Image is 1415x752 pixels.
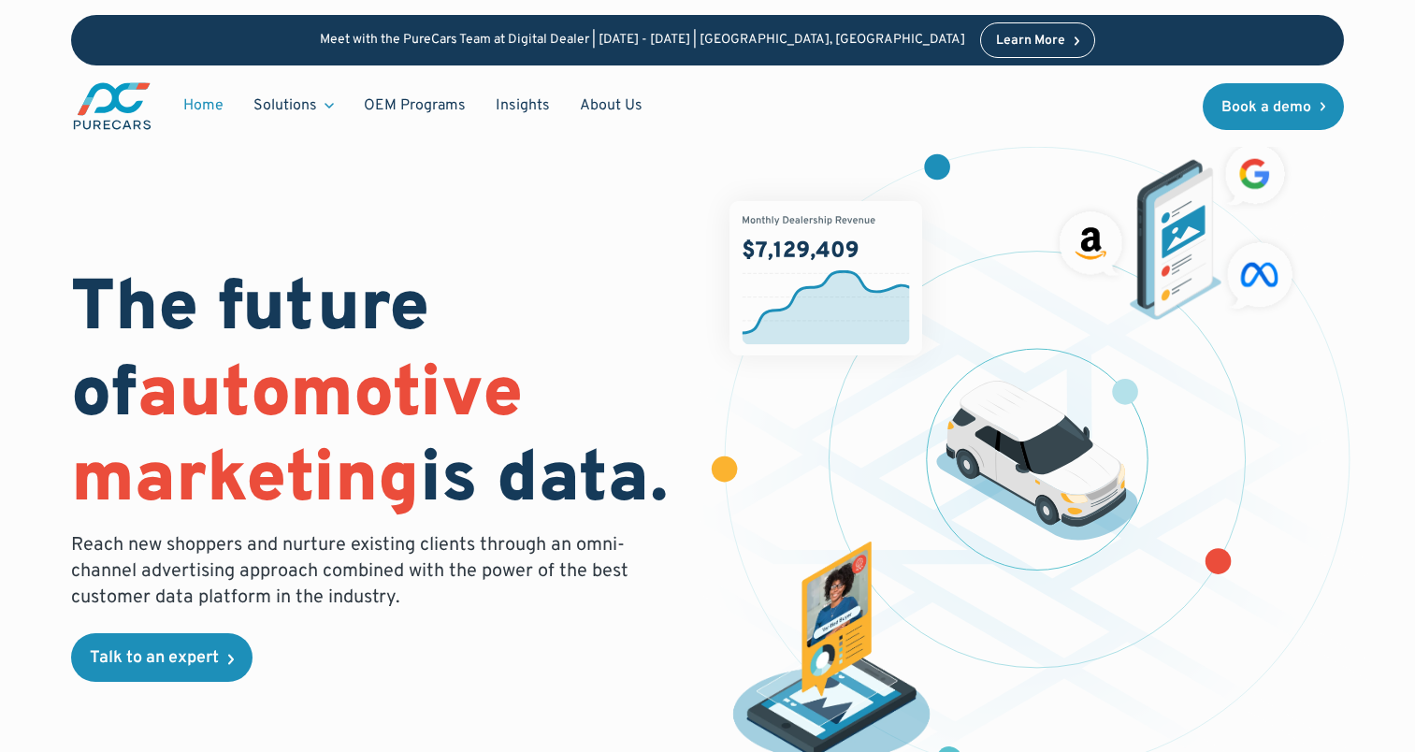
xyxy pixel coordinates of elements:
div: Learn More [996,35,1065,48]
a: main [71,80,153,132]
img: illustration of a vehicle [936,381,1139,541]
a: About Us [565,88,657,123]
a: Talk to an expert [71,633,253,682]
p: Meet with the PureCars Team at Digital Dealer | [DATE] - [DATE] | [GEOGRAPHIC_DATA], [GEOGRAPHIC_... [320,33,965,49]
a: Learn More [980,22,1096,58]
h1: The future of is data. [71,268,686,525]
p: Reach new shoppers and nurture existing clients through an omni-channel advertising approach comb... [71,532,640,611]
div: Book a demo [1221,100,1311,115]
a: Insights [481,88,565,123]
a: OEM Programs [349,88,481,123]
img: chart showing monthly dealership revenue of $7m [729,201,922,355]
img: purecars logo [71,80,153,132]
div: Solutions [238,88,349,123]
a: Home [168,88,238,123]
div: Talk to an expert [90,650,219,667]
span: automotive marketing [71,352,523,527]
a: Book a demo [1203,83,1345,130]
div: Solutions [253,95,317,116]
img: ads on social media and advertising partners [1050,136,1302,320]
